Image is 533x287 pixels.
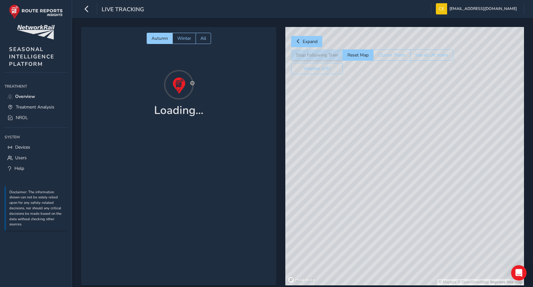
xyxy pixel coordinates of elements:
[16,104,54,110] span: Treatment Analysis
[303,39,317,45] span: Expand
[373,49,410,61] button: Cluster Trains
[17,25,55,39] img: customer logo
[5,142,67,152] a: Devices
[449,3,517,14] span: [EMAIL_ADDRESS][DOMAIN_NAME]
[5,91,67,102] a: Overview
[177,35,191,41] span: Winter
[16,115,28,121] span: NROL
[5,163,67,174] a: Help
[200,35,206,41] span: All
[147,33,172,44] button: Autumn
[9,46,54,68] span: SEASONAL INTELLIGENCE PLATFORM
[154,104,203,117] h1: Loading...
[9,190,64,228] p: Disclaimer: The information shown can not be solely relied upon for any safety-related decisions,...
[436,3,519,14] button: [EMAIL_ADDRESS][DOMAIN_NAME]
[291,36,322,47] button: Expand
[14,165,24,171] span: Help
[5,102,67,112] a: Treatment Analysis
[152,35,168,41] span: Autumn
[5,112,67,123] a: NROL
[172,33,196,44] button: Winter
[15,155,27,161] span: Users
[291,63,343,74] button: Weather (off)
[15,93,35,100] span: Overview
[5,152,67,163] a: Users
[9,4,63,19] img: rr logo
[15,144,30,150] span: Devices
[5,82,67,91] div: Treatment
[102,5,144,14] span: Live Tracking
[343,49,373,61] button: Reset Map
[196,33,211,44] button: All
[511,265,527,281] div: Open Intercom Messenger
[436,3,447,14] img: diamond-layout
[5,132,67,142] div: System
[410,49,453,61] button: See all UK trains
